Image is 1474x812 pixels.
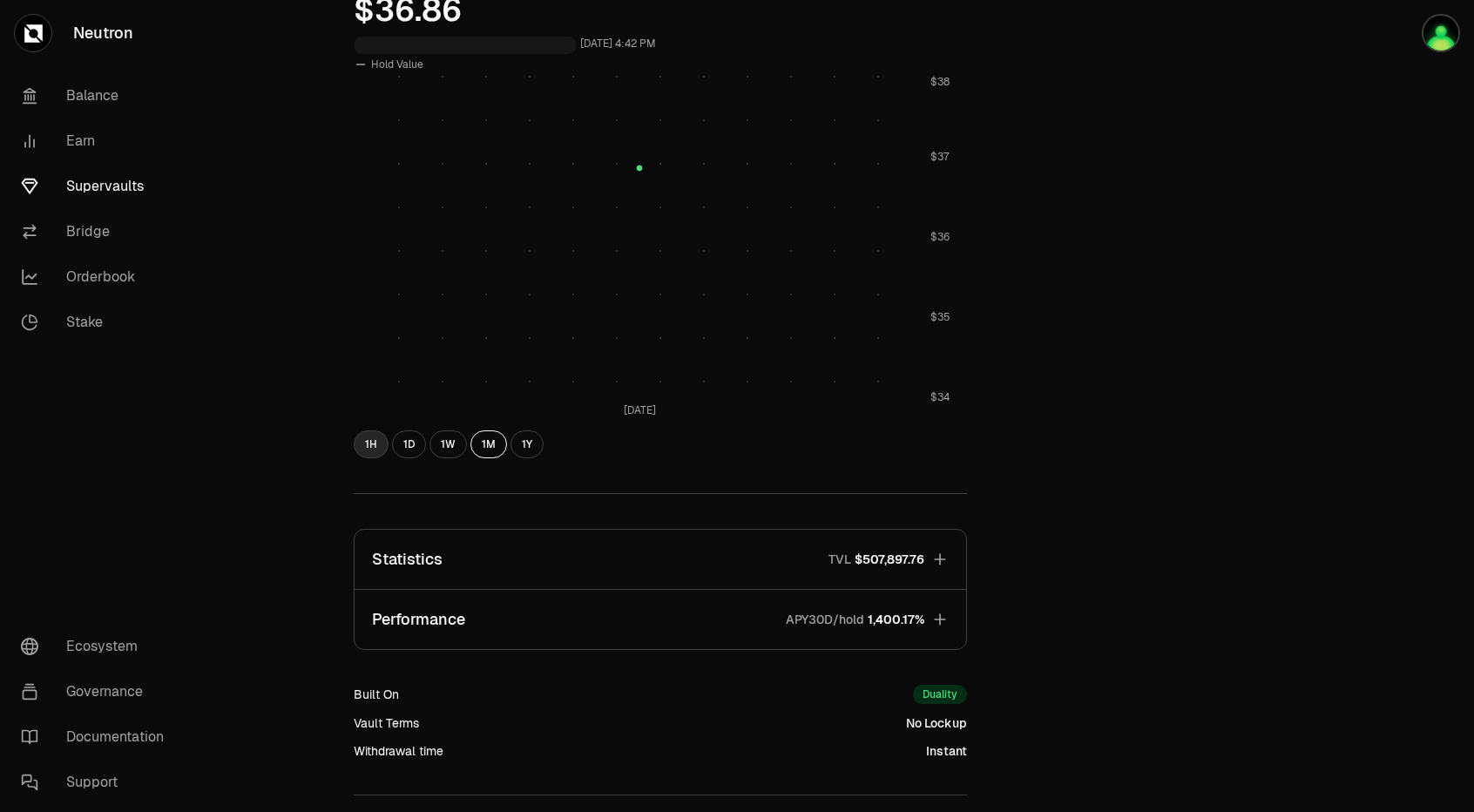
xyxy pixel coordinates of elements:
span: Hold Value [371,58,423,71]
tspan: $34 [930,390,950,404]
div: Withdrawal time [354,742,443,760]
tspan: [DATE] [624,403,656,417]
div: Instant [926,742,967,760]
div: Built On [354,686,399,703]
a: Support [7,760,188,805]
tspan: $35 [930,310,950,324]
div: Vault Terms [354,714,419,732]
a: Supervaults [7,164,188,209]
p: TVL [828,551,851,568]
button: 1M [470,430,507,458]
a: Governance [7,669,188,714]
tspan: $37 [930,150,950,164]
button: StatisticsTVL$507,897.76 [355,530,966,589]
button: 1H [354,430,389,458]
img: qs [1422,14,1460,52]
a: Bridge [7,209,188,254]
tspan: $38 [930,75,950,89]
span: $507,897.76 [855,551,924,568]
p: Statistics [372,547,443,572]
tspan: $36 [930,230,950,244]
a: Earn [7,118,188,164]
div: Duality [913,685,967,704]
p: APY30D/hold [786,611,864,628]
button: 1W [429,430,467,458]
p: Performance [372,607,465,632]
a: Stake [7,300,188,345]
div: No Lockup [906,714,967,732]
a: Orderbook [7,254,188,300]
a: Ecosystem [7,624,188,669]
span: 1,400.17% [868,611,924,628]
button: PerformanceAPY30D/hold1,400.17% [355,590,966,649]
a: Documentation [7,714,188,760]
div: [DATE] 4:42 PM [580,34,656,54]
button: 1Y [510,430,544,458]
button: 1D [392,430,426,458]
a: Balance [7,73,188,118]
